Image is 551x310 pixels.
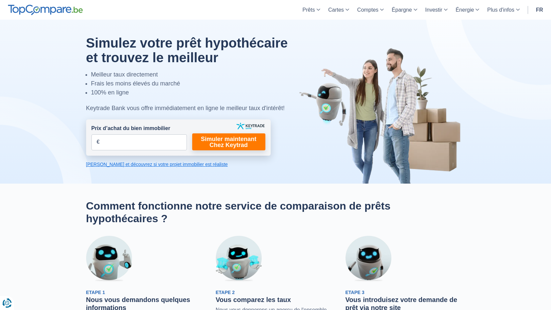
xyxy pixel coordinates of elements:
h3: Vous comparez les taux [216,296,336,304]
img: Etape 1 [86,236,132,282]
span: Etape 2 [216,290,235,295]
img: image-hero [299,47,465,184]
div: Keytrade Bank vous offre immédiatement en ligne le meilleur taux d'intérêt! [86,104,303,113]
img: TopCompare [8,5,83,15]
label: Prix d’achat du bien immobilier [91,125,170,132]
a: Simuler maintenant Chez Keytrad [192,133,265,150]
a: [PERSON_NAME] et découvrez si votre projet immobilier est réaliste [86,161,271,168]
img: Etape 3 [345,236,391,282]
img: keytrade [236,123,265,129]
span: € [97,138,100,146]
h1: Simulez votre prêt hypothécaire et trouvez le meilleur [86,36,303,65]
h2: Comment fonctionne notre service de comparaison de prêts hypothécaires ? [86,200,465,225]
span: Etape 1 [86,290,105,295]
span: Etape 3 [345,290,364,295]
li: Frais les moins élevés du marché [91,79,303,88]
li: 100% en ligne [91,88,303,97]
li: Meilleur taux directement [91,70,303,79]
img: Etape 2 [216,236,262,282]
